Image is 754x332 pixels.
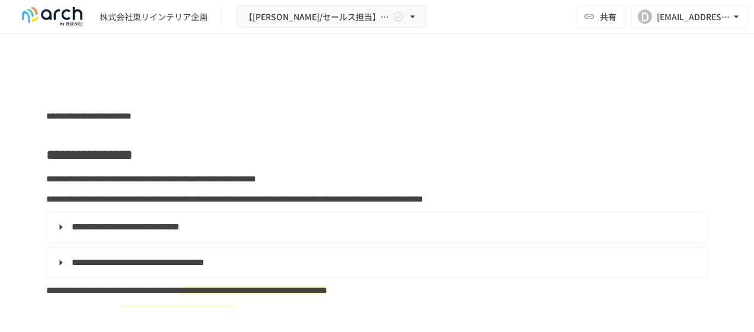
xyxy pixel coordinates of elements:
div: 株式会社東リインテリア企画 [100,11,207,23]
span: 共有 [600,10,616,23]
div: [EMAIL_ADDRESS][DOMAIN_NAME] [657,9,730,24]
button: 【[PERSON_NAME]/セールス担当】株式会社東リインテリア企画様_初期設定サポート [237,5,426,28]
button: 共有 [576,5,626,28]
div: D [638,9,652,24]
button: D[EMAIL_ADDRESS][DOMAIN_NAME] [631,5,749,28]
img: logo-default@2x-9cf2c760.svg [14,7,90,26]
span: 【[PERSON_NAME]/セールス担当】株式会社東リインテリア企画様_初期設定サポート [244,9,390,24]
